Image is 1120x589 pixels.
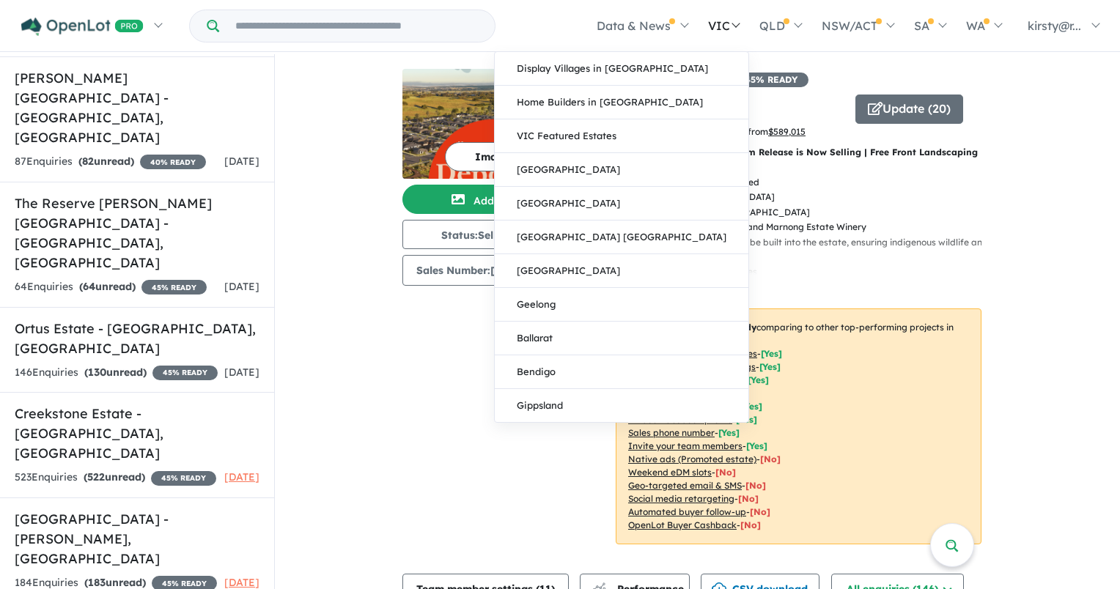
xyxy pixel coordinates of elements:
a: [GEOGRAPHIC_DATA] [495,187,748,221]
a: [GEOGRAPHIC_DATA] [GEOGRAPHIC_DATA] [495,221,748,254]
a: Gippsland [495,389,748,422]
a: Ballarat [495,322,748,355]
a: [GEOGRAPHIC_DATA] [495,254,748,288]
a: VIC Featured Estates [495,119,748,153]
a: [GEOGRAPHIC_DATA] [495,153,748,187]
a: Home Builders in [GEOGRAPHIC_DATA] [495,86,748,119]
input: Try estate name, suburb, builder or developer [222,10,492,42]
a: Display Villages in [GEOGRAPHIC_DATA] [495,52,748,86]
a: Bendigo [495,355,748,389]
a: Geelong [495,288,748,322]
span: kirsty@r... [1028,18,1081,33]
img: Openlot PRO Logo White [21,18,144,36]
